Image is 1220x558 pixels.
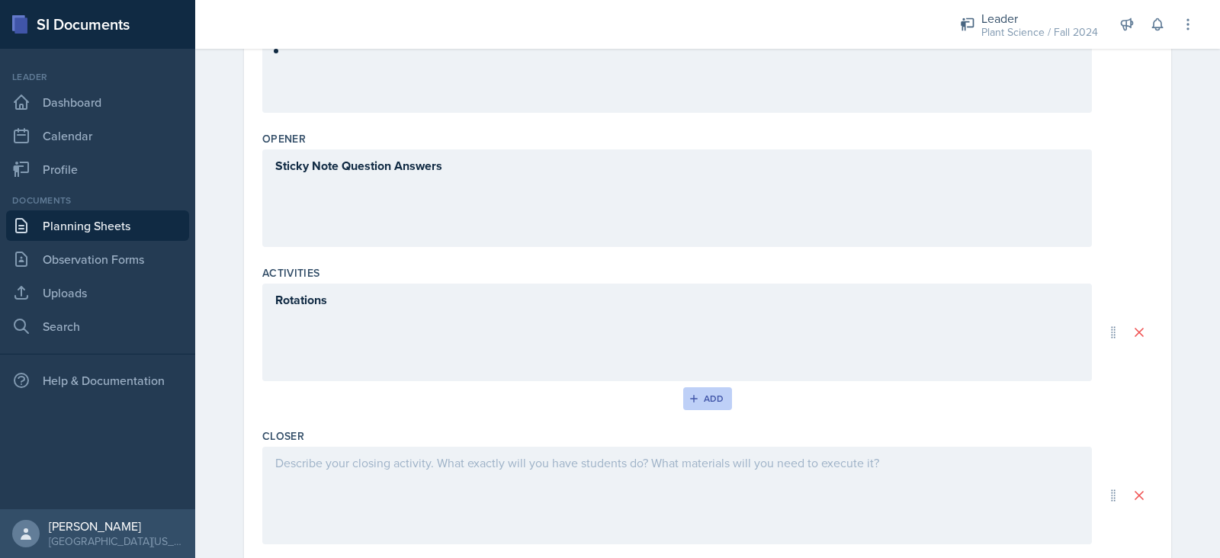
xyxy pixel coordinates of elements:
label: Opener [262,131,306,146]
div: Help & Documentation [6,365,189,396]
a: Profile [6,154,189,184]
strong: Rotations [275,291,327,309]
button: Add [683,387,733,410]
a: Planning Sheets [6,210,189,241]
label: Activities [262,265,320,281]
div: Documents [6,194,189,207]
div: [PERSON_NAME] [49,518,183,534]
a: Calendar [6,120,189,151]
div: Leader [6,70,189,84]
div: Leader [981,9,1098,27]
div: [GEOGRAPHIC_DATA][US_STATE] [49,534,183,549]
a: Observation Forms [6,244,189,274]
strong: Sticky Note Question Answers [275,157,442,175]
div: Plant Science / Fall 2024 [981,24,1098,40]
a: Search [6,311,189,342]
a: Uploads [6,277,189,308]
div: Add [692,393,724,405]
label: Closer [262,428,304,444]
a: Dashboard [6,87,189,117]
